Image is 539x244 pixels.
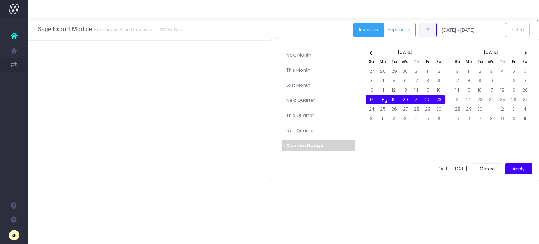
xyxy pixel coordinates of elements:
[486,57,497,66] th: We
[422,85,433,95] td: 15
[377,85,388,95] td: 11
[366,114,377,123] td: 31
[486,66,497,76] td: 3
[474,66,486,76] td: 2
[388,66,400,76] td: 29
[463,114,474,123] td: 6
[377,95,388,104] td: 18
[422,57,433,66] th: Fr
[519,66,531,76] td: 6
[508,104,519,114] td: 3
[411,114,422,123] td: 4
[497,66,508,76] td: 4
[463,104,474,114] td: 29
[452,57,463,66] th: Su
[463,47,519,57] th: [DATE]
[422,76,433,85] td: 8
[463,76,474,85] td: 8
[508,85,519,95] td: 19
[400,114,411,123] td: 3
[282,64,355,76] li: This Month
[366,76,377,85] td: 3
[92,26,184,33] small: Export invoices and expenses to CSV for Sage
[366,85,377,95] td: 10
[508,76,519,85] td: 12
[366,104,377,114] td: 24
[452,76,463,85] td: 7
[377,57,388,66] th: Mo
[433,66,445,76] td: 2
[377,76,388,85] td: 4
[388,85,400,95] td: 12
[38,26,184,33] h3: Sage Export Module
[353,23,416,39] div: Button group
[452,95,463,104] td: 21
[452,104,463,114] td: 28
[377,66,388,76] td: 28
[497,85,508,95] td: 18
[433,114,445,123] td: 6
[422,104,433,114] td: 29
[497,95,508,104] td: 25
[452,85,463,95] td: 14
[433,95,445,104] td: 23
[463,57,474,66] th: Mo
[508,57,519,66] th: Fr
[400,104,411,114] td: 27
[508,66,519,76] td: 5
[411,95,422,104] td: 21
[422,114,433,123] td: 5
[433,85,445,95] td: 16
[282,79,355,91] li: Last Month
[519,57,531,66] th: Sa
[486,104,497,114] td: 1
[400,95,411,104] td: 20
[519,76,531,85] td: 13
[282,49,355,61] li: Next Month
[282,110,355,121] li: This Quarter
[506,23,530,37] button: Fetch
[463,95,474,104] td: 22
[388,57,400,66] th: Tu
[519,95,531,104] td: 27
[474,95,486,104] td: 23
[282,140,355,151] li: Custom Range
[9,230,19,240] img: images/default_profile_image.png
[353,23,384,37] button: Invoices
[463,66,474,76] td: 1
[433,104,445,114] td: 30
[505,163,532,175] button: Apply
[433,76,445,85] td: 9
[497,104,508,114] td: 2
[436,167,470,171] span: [DATE] - [DATE]
[508,95,519,104] td: 26
[474,104,486,114] td: 30
[366,66,377,76] td: 27
[411,76,422,85] td: 7
[472,163,503,175] button: Cancel
[519,114,531,123] td: 11
[366,57,377,66] th: Su
[508,114,519,123] td: 10
[383,23,416,37] button: Expenses
[366,95,377,104] td: 17
[474,76,486,85] td: 9
[519,104,531,114] td: 4
[452,114,463,123] td: 5
[497,57,508,66] th: Th
[377,114,388,123] td: 1
[411,57,422,66] th: Th
[474,114,486,123] td: 7
[422,95,433,104] td: 22
[377,47,433,57] th: [DATE]
[411,66,422,76] td: 31
[497,76,508,85] td: 11
[486,114,497,123] td: 8
[282,125,355,136] li: Last Quarter
[400,76,411,85] td: 6
[388,104,400,114] td: 26
[400,85,411,95] td: 13
[486,95,497,104] td: 24
[400,57,411,66] th: We
[388,114,400,123] td: 2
